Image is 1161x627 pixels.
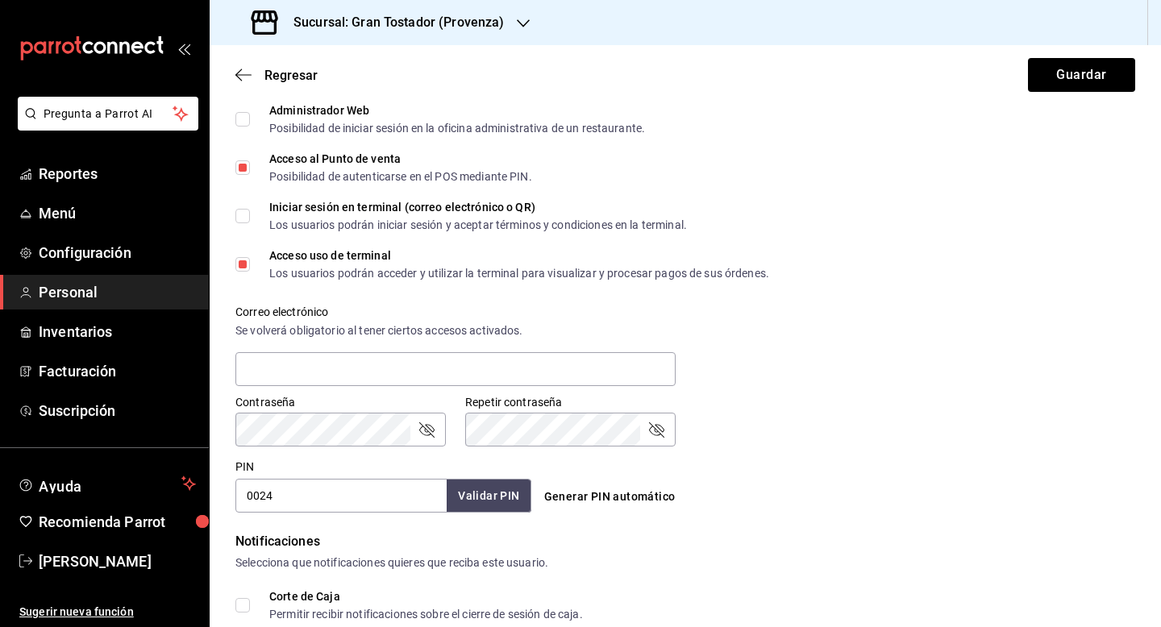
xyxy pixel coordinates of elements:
[39,511,196,533] span: Recomienda Parrot
[269,153,532,164] div: Acceso al Punto de venta
[269,250,769,261] div: Acceso uso de terminal
[39,360,196,382] span: Facturación
[11,117,198,134] a: Pregunta a Parrot AI
[269,122,645,134] div: Posibilidad de iniciar sesión en la oficina administrativa de un restaurante.
[39,321,196,343] span: Inventarios
[39,202,196,224] span: Menú
[269,201,687,213] div: Iniciar sesión en terminal (correo electrónico o QR)
[39,242,196,264] span: Configuración
[269,105,645,116] div: Administrador Web
[235,479,447,513] input: 3 a 6 dígitos
[39,281,196,303] span: Personal
[39,400,196,421] span: Suscripción
[235,68,318,83] button: Regresar
[39,550,196,572] span: [PERSON_NAME]
[39,163,196,185] span: Reportes
[235,554,1135,571] div: Selecciona que notificaciones quieres que reciba este usuario.
[417,420,436,439] button: passwordField
[269,171,532,182] div: Posibilidad de autenticarse en el POS mediante PIN.
[235,461,254,472] label: PIN
[269,608,583,620] div: Permitir recibir notificaciones sobre el cierre de sesión de caja.
[19,604,196,621] span: Sugerir nueva función
[647,420,666,439] button: passwordField
[269,268,769,279] div: Los usuarios podrán acceder y utilizar la terminal para visualizar y procesar pagos de sus órdenes.
[281,13,504,32] h3: Sucursal: Gran Tostador (Provenza)
[465,397,676,408] label: Repetir contraseña
[447,480,531,513] button: Validar PIN
[235,532,1135,551] div: Notificaciones
[269,591,583,602] div: Corte de Caja
[18,97,198,131] button: Pregunta a Parrot AI
[538,482,682,512] button: Generar PIN automático
[44,106,173,122] span: Pregunta a Parrot AI
[235,397,446,408] label: Contraseña
[39,474,175,493] span: Ayuda
[269,219,687,230] div: Los usuarios podrán iniciar sesión y aceptar términos y condiciones en la terminal.
[1028,58,1135,92] button: Guardar
[235,322,676,339] div: Se volverá obligatorio al tener ciertos accesos activados.
[264,68,318,83] span: Regresar
[235,306,676,318] label: Correo electrónico
[177,42,190,55] button: open_drawer_menu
